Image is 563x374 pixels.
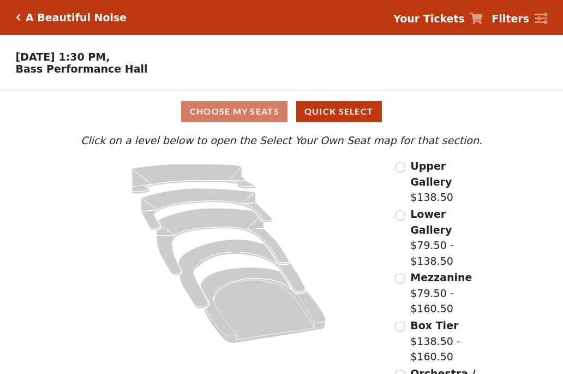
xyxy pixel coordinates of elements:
[492,13,529,25] strong: Filters
[16,14,21,21] a: Click here to go back to filters
[410,158,485,205] label: $138.50
[131,164,256,194] path: Upper Gallery - Seats Available: 269
[393,11,483,27] a: Your Tickets
[26,11,127,24] h5: A Beautiful Noise
[410,271,472,283] span: Mezzanine
[492,11,547,27] a: Filters
[141,188,273,230] path: Lower Gallery - Seats Available: 25
[410,206,485,269] label: $79.50 - $138.50
[393,13,465,25] strong: Your Tickets
[410,319,458,331] span: Box Tier
[200,268,326,343] path: Orchestra / Parterre Circle - Seats Available: 23
[410,160,452,188] span: Upper Gallery
[410,208,452,236] span: Lower Gallery
[410,270,485,317] label: $79.50 - $160.50
[296,101,382,122] button: Quick Select
[410,318,485,365] label: $138.50 - $160.50
[78,133,485,149] p: Click on a level below to open the Select Your Own Seat map for that section.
